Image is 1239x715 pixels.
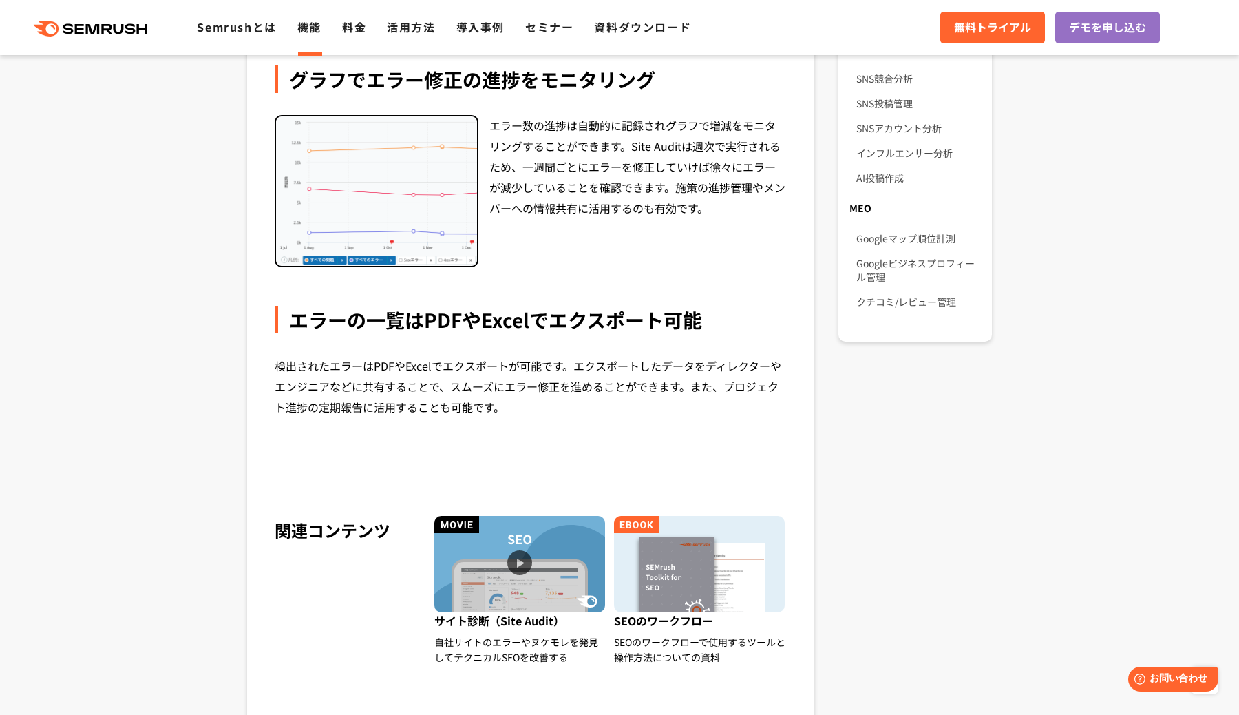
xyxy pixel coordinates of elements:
div: グラフでエラー修正の進捗をモニタリング [275,65,787,93]
a: セミナー [525,19,573,35]
a: 料金 [342,19,366,35]
div: MEO [838,196,992,220]
a: 無料トライアル [940,12,1045,43]
a: 資料ダウンロード [594,19,691,35]
a: クチコミ/レビュー管理 [856,289,981,314]
a: サイト診断（Site Audit） 自社サイトのエラーやヌケモレを発見してテクニカルSEOを改善する [431,516,611,665]
div: エラーの一覧はPDFやExcelでエクスポート可能 [275,306,787,333]
iframe: Help widget launcher [1116,661,1224,700]
a: 機能 [297,19,321,35]
div: SEOのワークフローで使用するツールと操作方法についての資料 [614,634,787,665]
img: Site-Audit_4_progress.png [276,116,477,267]
a: Googleマップ順位計測 [856,226,981,251]
div: 関連コンテンツ [275,516,423,690]
a: SNSアカウント分析 [856,116,981,141]
a: Googleビジネスプロフィール管理 [856,251,981,289]
a: インフルエンサー分析 [856,141,981,165]
a: デモを申し込む [1055,12,1160,43]
a: Semrushとは [197,19,276,35]
a: SNS投稿管理 [856,91,981,116]
a: SNS競合分析 [856,66,981,91]
div: 自社サイトのエラーやヌケモレを発見してテクニカルSEOを改善する [434,634,607,665]
span: SEOのワークフロー [614,612,787,634]
div: エラー数の進捗は自動的に記録されグラフで増減をモニタリングすることができます。Site Auditは週次で実行されるため、一週間ごとにエラーを修正していけば徐々にエラーが減少していることを確認で... [489,115,787,268]
a: 活用方法 [387,19,435,35]
span: デモを申し込む [1069,19,1146,37]
a: SEOのワークフロー SEOのワークフローで使用するツールと操作方法についての資料 [611,516,790,690]
span: サイト診断（Site Audit） [434,612,607,634]
a: AI投稿作成 [856,165,981,190]
div: 検出されたエラーはPDFやExcelでエクスポートが可能です。エクスポートしたデータをディレクターやエンジニアなどに共有することで、スムーズにエラー修正を進めることができます。また、プロジェクト... [275,355,787,417]
a: 導入事例 [456,19,505,35]
span: 無料トライアル [954,19,1031,37]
